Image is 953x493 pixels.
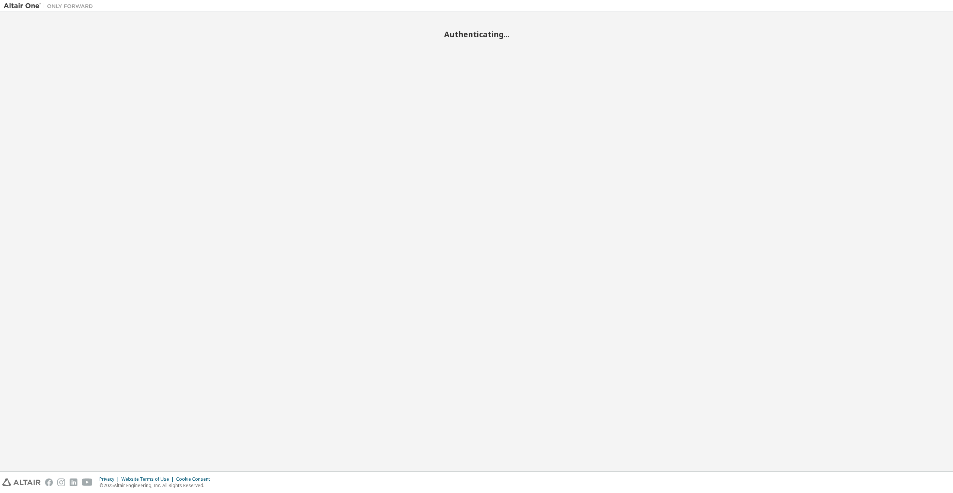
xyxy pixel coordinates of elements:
img: facebook.svg [45,478,53,486]
img: youtube.svg [82,478,93,486]
img: instagram.svg [57,478,65,486]
div: Privacy [99,476,121,482]
img: altair_logo.svg [2,478,41,486]
img: linkedin.svg [70,478,77,486]
p: © 2025 Altair Engineering, Inc. All Rights Reserved. [99,482,214,489]
div: Cookie Consent [176,476,214,482]
div: Website Terms of Use [121,476,176,482]
h2: Authenticating... [4,29,949,39]
img: Altair One [4,2,97,10]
